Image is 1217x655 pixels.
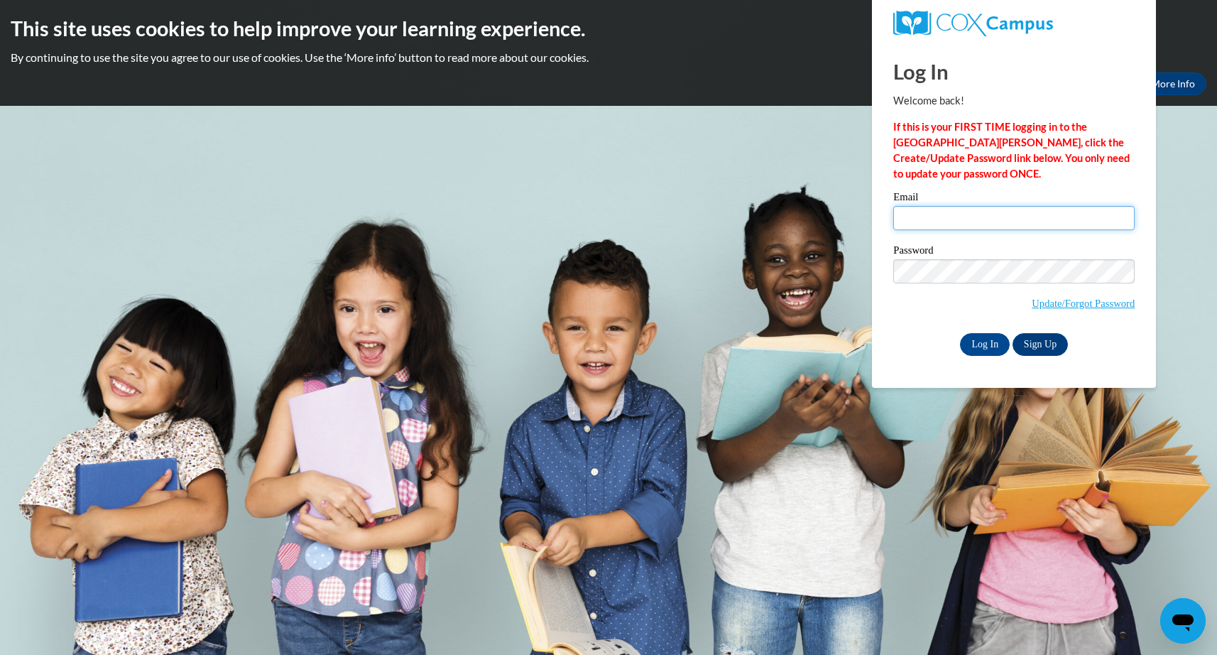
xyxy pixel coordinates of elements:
a: Sign Up [1013,333,1068,356]
img: COX Campus [893,11,1052,36]
a: More Info [1140,72,1206,95]
label: Password [893,245,1135,259]
h2: This site uses cookies to help improve your learning experience. [11,14,1206,43]
iframe: Button to launch messaging window [1160,598,1206,644]
p: By continuing to use the site you agree to our use of cookies. Use the ‘More info’ button to read... [11,50,1206,65]
a: Update/Forgot Password [1032,298,1135,309]
input: Log In [960,333,1010,356]
label: Email [893,192,1135,206]
h1: Log In [893,57,1135,86]
p: Welcome back! [893,93,1135,109]
a: COX Campus [893,11,1135,36]
strong: If this is your FIRST TIME logging in to the [GEOGRAPHIC_DATA][PERSON_NAME], click the Create/Upd... [893,121,1130,180]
